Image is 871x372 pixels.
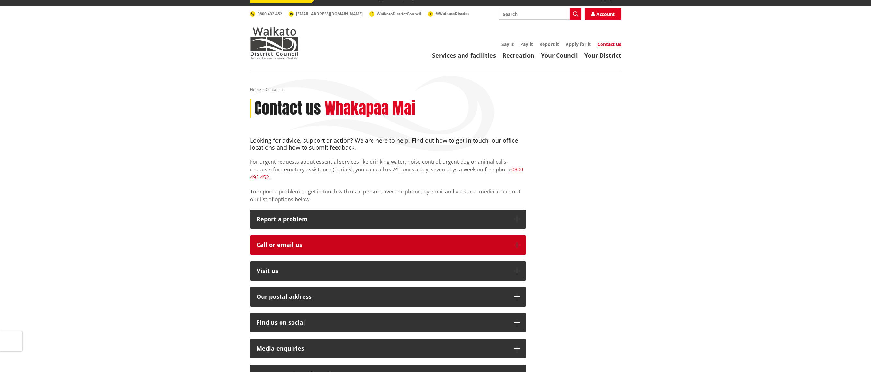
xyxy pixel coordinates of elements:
p: Report a problem [257,216,508,223]
h2: Whakapaa Mai [325,99,415,118]
a: Recreation [502,52,534,59]
input: Search input [499,8,581,20]
p: Visit us [257,268,508,274]
nav: breadcrumb [250,87,621,93]
h1: Contact us [254,99,321,118]
span: @WaikatoDistrict [435,11,469,16]
button: Our postal address [250,287,526,307]
a: 0800 492 452 [250,11,282,17]
a: Say it [501,41,514,47]
a: Pay it [520,41,533,47]
div: Find us on social [257,320,508,326]
a: Apply for it [566,41,591,47]
a: 0800 492 452 [250,166,523,181]
a: WaikatoDistrictCouncil [369,11,421,17]
p: To report a problem or get in touch with us in person, over the phone, by email and via social me... [250,188,526,203]
a: Your Council [541,52,578,59]
a: Your District [584,52,621,59]
a: Contact us [597,41,621,48]
span: 0800 492 452 [258,11,282,17]
h4: Looking for advice, support or action? We are here to help. Find out how to get in touch, our off... [250,137,526,151]
span: Contact us [266,87,285,92]
a: Report it [539,41,559,47]
a: Home [250,87,261,92]
button: Media enquiries [250,339,526,358]
a: @WaikatoDistrict [428,11,469,16]
img: Waikato District Council - Te Kaunihera aa Takiwaa o Waikato [250,27,299,59]
span: WaikatoDistrictCouncil [377,11,421,17]
h2: Our postal address [257,294,508,300]
a: [EMAIL_ADDRESS][DOMAIN_NAME] [289,11,363,17]
button: Report a problem [250,210,526,229]
div: Media enquiries [257,345,508,352]
button: Call or email us [250,235,526,255]
button: Visit us [250,261,526,281]
a: Account [585,8,621,20]
div: Call or email us [257,242,508,248]
button: Find us on social [250,313,526,332]
span: [EMAIL_ADDRESS][DOMAIN_NAME] [296,11,363,17]
a: Services and facilities [432,52,496,59]
p: For urgent requests about essential services like drinking water, noise control, urgent dog or an... [250,158,526,181]
iframe: Messenger Launcher [841,345,865,368]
